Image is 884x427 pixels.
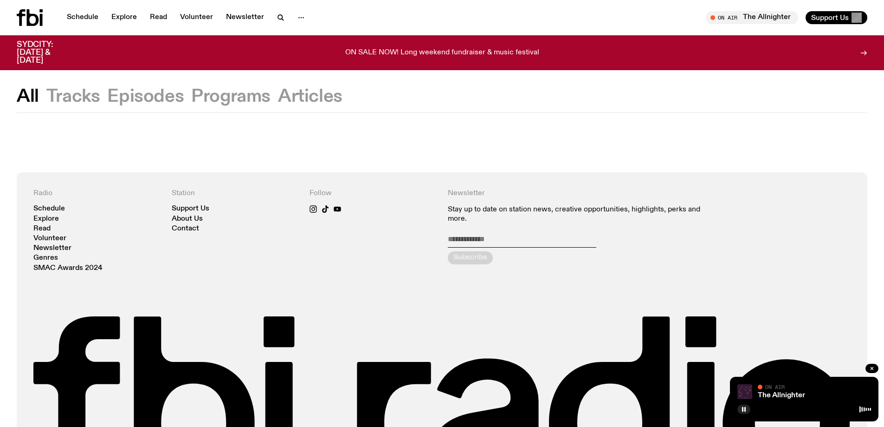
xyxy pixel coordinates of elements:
[106,11,142,24] a: Explore
[33,255,58,262] a: Genres
[46,88,100,105] button: Tracks
[706,11,798,24] button: On AirThe Allnighter
[17,41,76,65] h3: SYDCITY: [DATE] & [DATE]
[345,49,539,57] p: ON SALE NOW! Long weekend fundraiser & music festival
[172,189,299,198] h4: Station
[278,88,342,105] button: Articles
[806,11,867,24] button: Support Us
[811,13,849,22] span: Support Us
[448,189,713,198] h4: Newsletter
[310,189,437,198] h4: Follow
[172,216,203,223] a: About Us
[220,11,270,24] a: Newsletter
[448,205,713,223] p: Stay up to date on station news, creative opportunities, highlights, perks and more.
[33,216,59,223] a: Explore
[144,11,173,24] a: Read
[172,225,199,232] a: Contact
[33,205,65,212] a: Schedule
[61,11,104,24] a: Schedule
[758,392,805,399] a: The Allnighter
[33,225,51,232] a: Read
[33,245,71,252] a: Newsletter
[33,235,66,242] a: Volunteer
[172,205,209,212] a: Support Us
[107,88,184,105] button: Episodes
[17,88,39,105] button: All
[174,11,219,24] a: Volunteer
[765,384,785,390] span: On Air
[191,88,271,105] button: Programs
[448,251,493,264] button: Subscribe
[33,265,103,272] a: SMAC Awards 2024
[33,189,161,198] h4: Radio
